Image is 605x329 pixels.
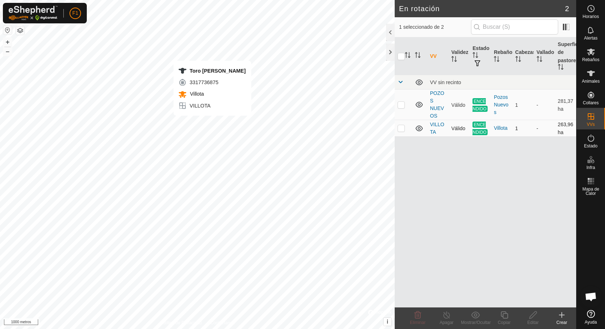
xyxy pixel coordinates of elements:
font: 281,37 ha [558,98,573,111]
button: i [384,318,391,326]
p-sorticon: Activar para ordenar [405,53,411,59]
font: Política de Privacidad [160,320,202,325]
button: + [3,38,12,46]
font: Mostrar/Ocultar [461,320,491,325]
font: Alertas [584,36,597,41]
font: Editar [527,320,538,325]
img: Logotipo de Gallagher [9,6,58,20]
font: 2 [565,5,569,13]
a: Política de Privacidad [160,320,202,326]
font: Superficie de pastoreo [558,41,582,63]
font: Toro [PERSON_NAME] [190,68,246,74]
font: Estado [584,143,597,148]
font: i [387,319,388,325]
font: 1 seleccionado de 2 [399,24,444,30]
font: Animales [582,79,600,84]
font: 3317736875 [190,79,219,85]
font: PozosNuevos [494,94,508,115]
input: Buscar (S) [471,19,558,35]
a: Chat abierto [580,286,602,307]
font: Válido [451,102,465,108]
font: F1 [72,10,78,16]
font: Rebaños [582,57,599,62]
p-sorticon: Activar para ordenar [451,57,457,63]
font: Villota [494,125,507,131]
p-sorticon: Activar para ordenar [494,57,499,63]
font: Collares [583,100,599,105]
font: Validez [451,49,468,55]
font: Estado [472,45,489,51]
font: – [6,47,9,55]
font: Infra [586,165,595,170]
font: Contáctanos [210,320,234,325]
button: – [3,47,12,56]
font: Vallado [537,49,554,55]
font: 1 [515,125,518,131]
font: - [537,125,538,131]
font: ENCENDIDO [472,99,487,111]
a: Ayuda [577,307,605,327]
a: POZOS NUEVOS [430,90,444,119]
font: VVs [587,122,595,127]
p-sorticon: Activar para ordenar [415,53,421,59]
font: 263,96 ha [558,122,573,135]
font: + [6,38,10,46]
p-sorticon: Activar para ordenar [472,53,478,59]
a: Contáctanos [210,320,234,326]
font: Válido [451,125,465,131]
font: Cabezas [515,49,536,55]
font: Ayuda [585,320,597,325]
font: Horarios [583,14,599,19]
font: Mapa de Calor [582,187,599,196]
font: 1 [515,102,518,108]
button: Capas del Mapa [16,26,24,35]
p-sorticon: Activar para ordenar [537,57,542,63]
p-sorticon: Activar para ordenar [515,57,521,63]
a: VILLOTA [430,122,444,135]
font: Villota [190,91,204,97]
font: VILLOTA [190,103,211,109]
font: - [537,102,538,108]
font: VV sin recinto [430,79,461,85]
font: ENCENDIDO [472,122,487,135]
font: En rotación [399,5,440,13]
font: Apagar [440,320,454,325]
font: Copiar [498,320,510,325]
button: Restablecer mapa [3,26,12,35]
p-sorticon: Activar para ordenar [558,65,564,71]
font: Eliminar [410,320,425,325]
font: Crear [556,320,567,325]
font: Rebaño [494,49,512,55]
font: VV [430,53,437,59]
